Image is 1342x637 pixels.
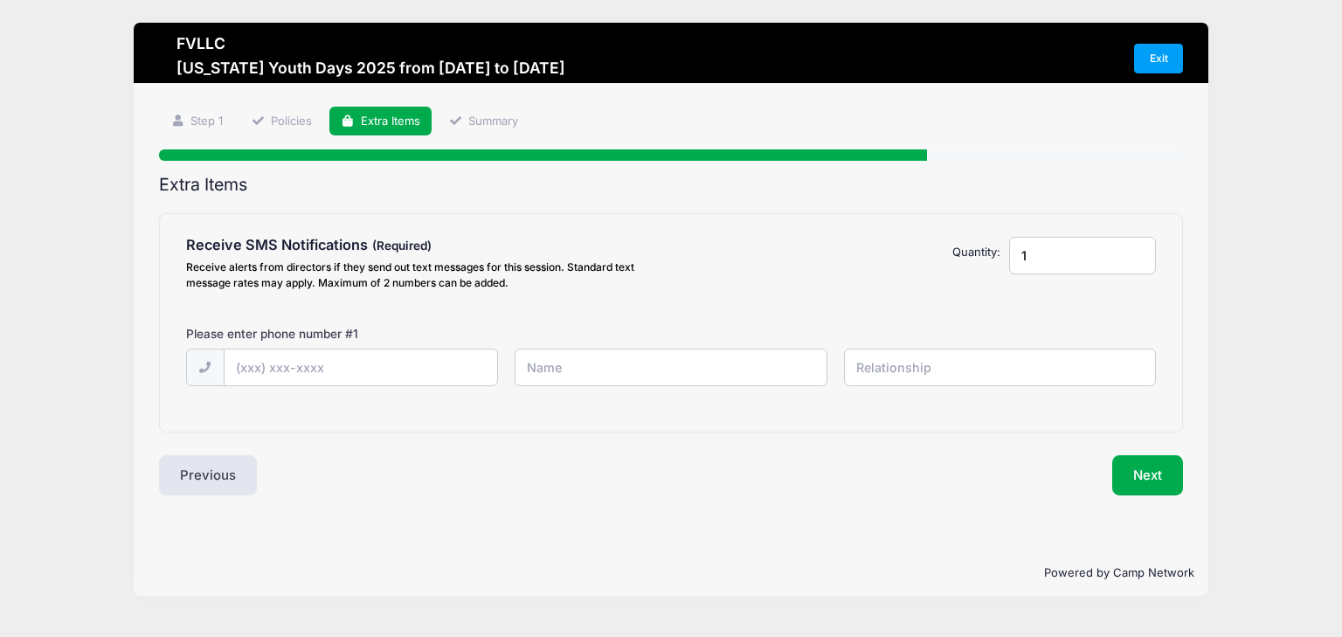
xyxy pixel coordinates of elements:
[437,107,529,135] a: Summary
[1112,455,1183,495] button: Next
[176,59,565,77] h3: [US_STATE] Youth Days 2025 from [DATE] to [DATE]
[224,349,498,386] input: (xxx) xxx-xxxx
[159,175,1183,195] h2: Extra Items
[329,107,432,135] a: Extra Items
[186,237,663,254] h4: Receive SMS Notifications
[1134,44,1183,73] a: Exit
[240,107,324,135] a: Policies
[515,349,827,386] input: Name
[148,564,1194,582] p: Powered by Camp Network
[159,455,257,495] button: Previous
[844,349,1156,386] input: Relationship
[176,34,565,52] h3: FVLLC
[353,327,358,341] span: 1
[186,325,358,343] label: Please enter phone number #
[186,260,663,291] div: Receive alerts from directors if they send out text messages for this session. Standard text mess...
[1009,237,1157,274] input: Quantity
[159,107,234,135] a: Step 1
